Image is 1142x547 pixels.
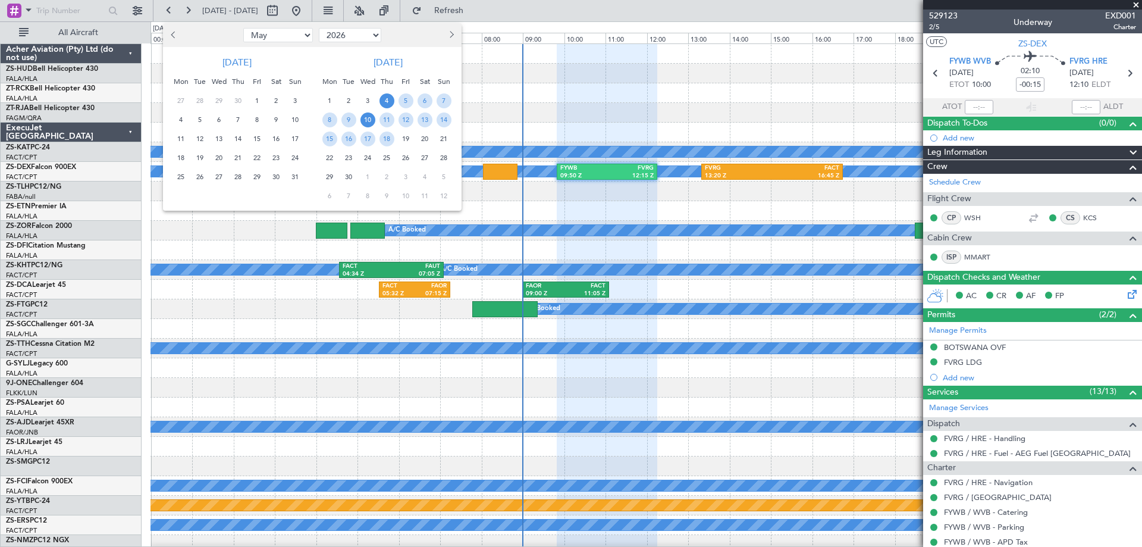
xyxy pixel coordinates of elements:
div: 30-6-2026 [339,167,358,186]
div: Sat [415,72,434,91]
span: 2 [269,93,284,108]
span: 8 [250,112,265,127]
span: 15 [250,132,265,146]
div: 9-6-2026 [339,110,358,129]
span: 5 [437,170,451,185]
span: 1 [360,170,375,185]
div: 31-5-2026 [285,167,305,186]
span: 20 [212,151,227,165]
span: 9 [269,112,284,127]
span: 15 [322,132,337,146]
div: 22-6-2026 [320,148,339,167]
div: Wed [358,72,377,91]
div: 4-5-2026 [171,110,190,129]
span: 18 [174,151,189,165]
div: 7-6-2026 [434,91,453,110]
div: 11-6-2026 [377,110,396,129]
span: 12 [437,189,451,204]
span: 29 [212,93,227,108]
span: 11 [379,112,394,127]
div: 6-6-2026 [415,91,434,110]
div: 28-5-2026 [228,167,247,186]
div: Sat [266,72,285,91]
button: Next month [444,26,457,45]
span: 8 [322,112,337,127]
div: 18-6-2026 [377,129,396,148]
div: 2-7-2026 [377,167,396,186]
div: 17-6-2026 [358,129,377,148]
span: 29 [250,170,265,185]
span: 19 [399,132,413,146]
div: 16-6-2026 [339,129,358,148]
span: 9 [379,189,394,204]
span: 1 [322,93,337,108]
div: 24-6-2026 [358,148,377,167]
span: 5 [193,112,208,127]
span: 22 [250,151,265,165]
span: 10 [288,112,303,127]
div: 19-5-2026 [190,148,209,167]
div: 16-5-2026 [266,129,285,148]
span: 7 [341,189,356,204]
span: 23 [341,151,356,165]
div: Sun [434,72,453,91]
div: 21-5-2026 [228,148,247,167]
div: 26-6-2026 [396,148,415,167]
span: 7 [231,112,246,127]
span: 8 [360,189,375,204]
div: 24-5-2026 [285,148,305,167]
div: 19-6-2026 [396,129,415,148]
div: Mon [171,72,190,91]
div: Thu [228,72,247,91]
span: 12 [193,132,208,146]
span: 30 [269,170,284,185]
select: Select year [319,28,381,42]
div: 11-7-2026 [415,186,434,205]
div: 15-5-2026 [247,129,266,148]
div: 6-7-2026 [320,186,339,205]
span: 4 [379,93,394,108]
span: 12 [399,112,413,127]
div: 4-7-2026 [415,167,434,186]
div: 1-5-2026 [247,91,266,110]
div: 2-5-2026 [266,91,285,110]
div: 7-5-2026 [228,110,247,129]
div: 27-5-2026 [209,167,228,186]
span: 7 [437,93,451,108]
div: Mon [320,72,339,91]
span: 24 [360,151,375,165]
div: 21-6-2026 [434,129,453,148]
div: Wed [209,72,228,91]
div: 3-5-2026 [285,91,305,110]
div: 1-6-2026 [320,91,339,110]
span: 17 [360,132,375,146]
span: 29 [322,170,337,185]
span: 31 [288,170,303,185]
span: 6 [418,93,432,108]
div: 2-6-2026 [339,91,358,110]
div: 17-5-2026 [285,129,305,148]
span: 6 [212,112,227,127]
span: 18 [379,132,394,146]
div: 29-5-2026 [247,167,266,186]
div: 18-5-2026 [171,148,190,167]
span: 30 [231,93,246,108]
div: 8-7-2026 [358,186,377,205]
span: 24 [288,151,303,165]
div: 7-7-2026 [339,186,358,205]
span: 25 [379,151,394,165]
span: 4 [174,112,189,127]
span: 13 [212,132,227,146]
div: 11-5-2026 [171,129,190,148]
div: 26-5-2026 [190,167,209,186]
div: 14-6-2026 [434,110,453,129]
span: 14 [437,112,451,127]
button: Previous month [168,26,181,45]
span: 6 [322,189,337,204]
div: 5-5-2026 [190,110,209,129]
div: 20-5-2026 [209,148,228,167]
div: 23-5-2026 [266,148,285,167]
span: 26 [193,170,208,185]
div: Fri [396,72,415,91]
span: 16 [341,132,356,146]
